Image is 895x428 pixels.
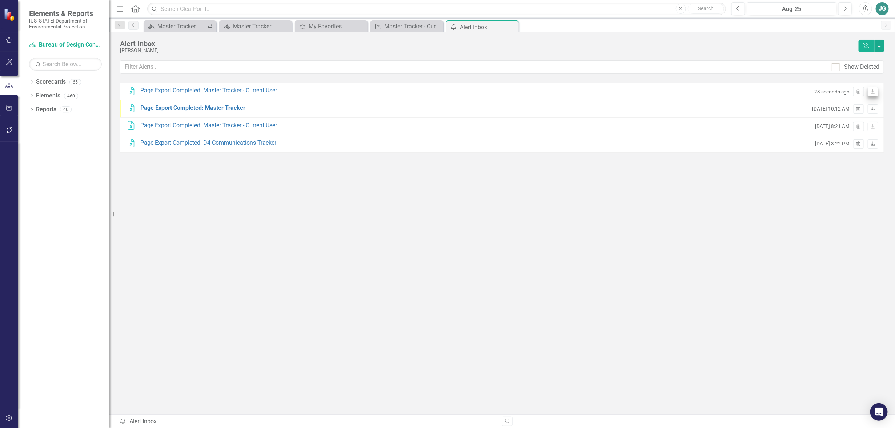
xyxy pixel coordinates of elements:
[309,22,366,31] div: My Favorites
[29,9,102,18] span: Elements & Reports
[60,107,72,113] div: 46
[747,2,836,15] button: Aug-25
[750,5,834,13] div: Aug-25
[814,88,850,95] small: 23 seconds ago
[297,22,366,31] a: My Favorites
[698,5,714,11] span: Search
[870,403,888,421] div: Open Intercom Messenger
[36,78,66,86] a: Scorecards
[120,48,855,53] div: [PERSON_NAME]
[812,105,850,112] small: [DATE] 10:12 AM
[36,105,56,114] a: Reports
[29,58,102,71] input: Search Below...
[140,139,276,147] div: Page Export Completed: D4 Communications Tracker
[29,41,102,49] a: Bureau of Design Construction
[69,79,81,85] div: 65
[157,22,205,31] div: Master Tracker
[140,87,277,95] div: Page Export Completed: Master Tracker - Current User
[119,417,497,426] div: Alert Inbox
[64,93,78,99] div: 460
[384,22,441,31] div: Master Tracker - Current User
[876,2,889,15] button: JG
[4,8,16,21] img: ClearPoint Strategy
[120,60,827,74] input: Filter Alerts...
[29,18,102,30] small: [US_STATE] Department of Environmental Protection
[140,104,245,112] div: Page Export Completed: Master Tracker
[372,22,441,31] a: Master Tracker - Current User
[120,40,855,48] div: Alert Inbox
[233,22,290,31] div: Master Tracker
[36,92,60,100] a: Elements
[147,3,726,15] input: Search ClearPoint...
[815,140,850,147] small: [DATE] 3:22 PM
[815,123,850,130] small: [DATE] 8:21 AM
[221,22,290,31] a: Master Tracker
[145,22,205,31] a: Master Tracker
[140,121,277,130] div: Page Export Completed: Master Tracker - Current User
[844,63,879,71] div: Show Deleted
[688,4,724,14] button: Search
[460,23,517,32] div: Alert Inbox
